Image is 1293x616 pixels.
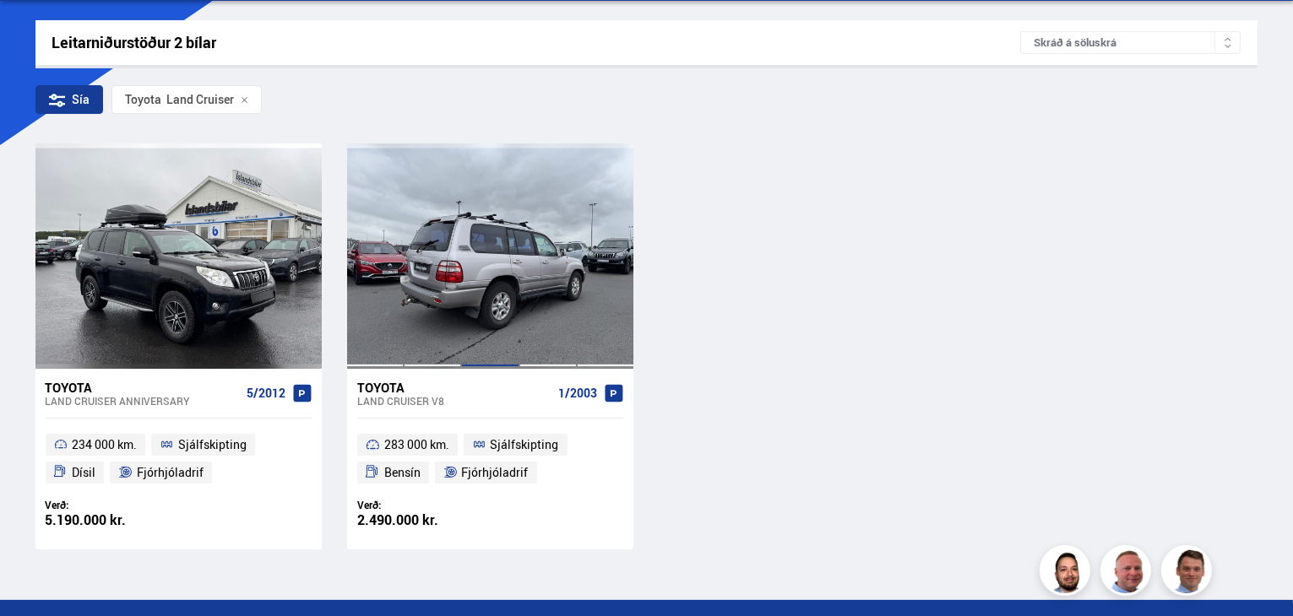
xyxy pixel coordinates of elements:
[347,369,633,549] a: Toyota Land Cruiser V8 1/2003 283 000 km. Sjálfskipting Bensín Fjórhjóladrif Verð: 2.490.000 kr.
[1020,31,1241,54] div: Skráð á söluskrá
[357,380,551,395] div: Toyota
[384,435,449,455] span: 283 000 km.
[35,85,103,114] div: Sía
[178,435,247,455] span: Sjálfskipting
[357,499,491,511] div: Verð:
[46,513,179,527] div: 5.190.000 kr.
[357,513,491,527] div: 2.490.000 kr.
[52,34,1021,51] div: Leitarniðurstöður 2 bílar
[247,386,285,400] span: 5/2012
[137,462,204,483] span: Fjórhjóladrif
[384,462,421,483] span: Bensín
[72,435,137,455] span: 234 000 km.
[558,386,597,400] span: 1/2003
[1164,548,1214,598] img: FbJEzSuNWCJXmdc-.webp
[1042,548,1093,598] img: nhp88E3Fdnt1Opn2.png
[46,380,240,395] div: Toyota
[1103,548,1154,598] img: siFngHWaQ9KaOqBr.png
[14,7,64,57] button: Open LiveChat chat widget
[72,462,95,483] span: Dísil
[491,435,559,455] span: Sjálfskipting
[46,499,179,511] div: Verð:
[46,395,240,407] div: Land Cruiser ANNIVERSARY
[462,462,529,483] span: Fjórhjóladrif
[357,395,551,407] div: Land Cruiser V8
[125,93,234,106] span: Land Cruiser
[35,369,322,549] a: Toyota Land Cruiser ANNIVERSARY 5/2012 234 000 km. Sjálfskipting Dísil Fjórhjóladrif Verð: 5.190....
[125,93,161,106] div: Toyota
